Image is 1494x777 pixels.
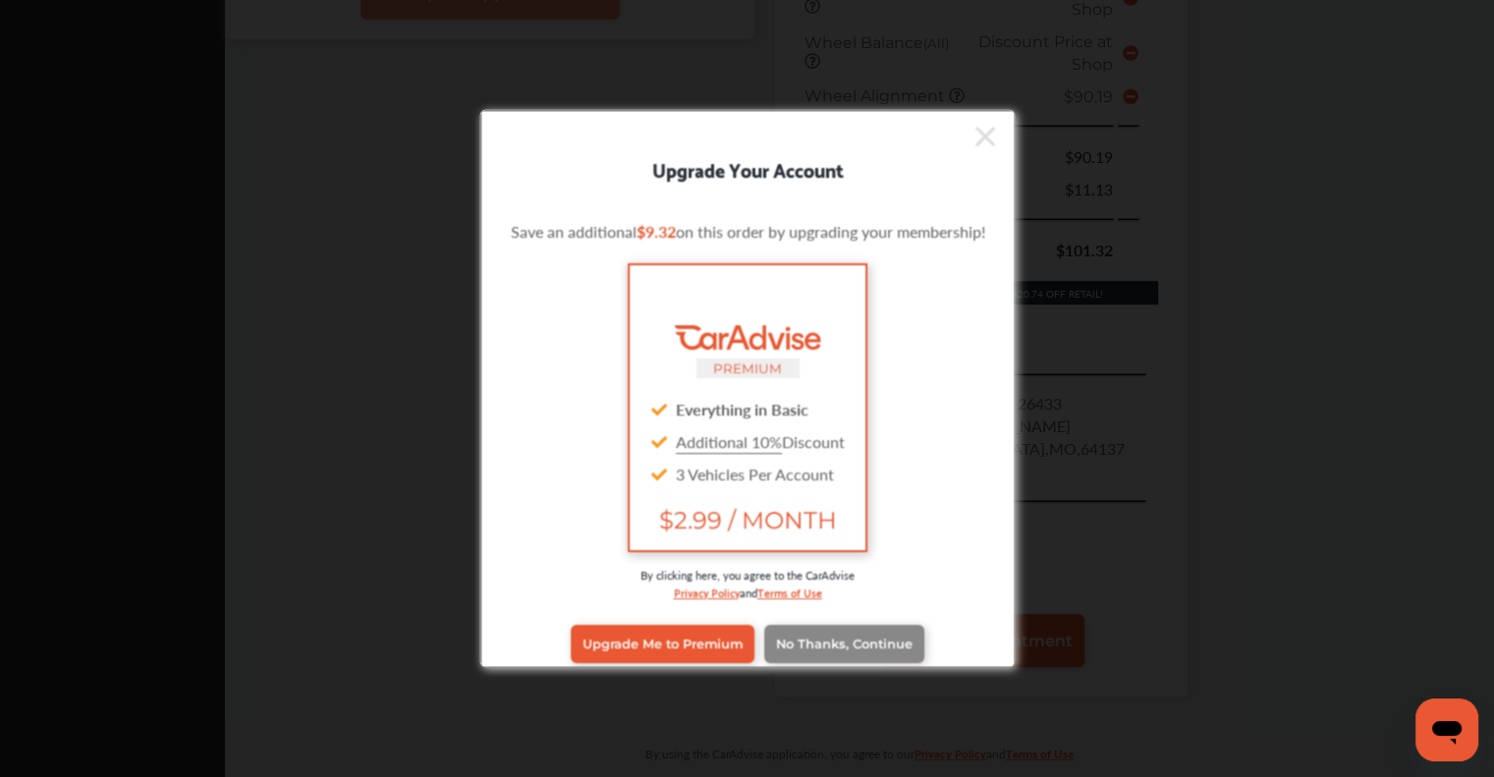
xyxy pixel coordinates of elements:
span: $2.99 / MONTH [644,505,849,533]
small: PREMIUM [713,360,782,375]
div: Upgrade Your Account [480,152,1014,184]
span: $9.32 [636,219,675,242]
span: Discount [676,429,845,452]
div: 3 Vehicles Per Account [644,457,849,489]
u: Additional 10% [676,429,782,452]
strong: Everything in Basic [676,397,808,419]
a: Privacy Policy [673,582,739,600]
a: No Thanks, Continue [763,625,923,662]
a: Upgrade Me to Premium [571,625,754,662]
span: No Thanks, Continue [775,637,912,651]
span: Upgrade Me to Premium [582,637,743,651]
p: Save an additional on this order by upgrading your membership! [510,219,984,242]
div: By clicking here, you agree to the CarAdvise and [510,566,984,620]
iframe: Button to launch messaging window [1415,698,1478,761]
a: Terms of Use [756,582,821,600]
